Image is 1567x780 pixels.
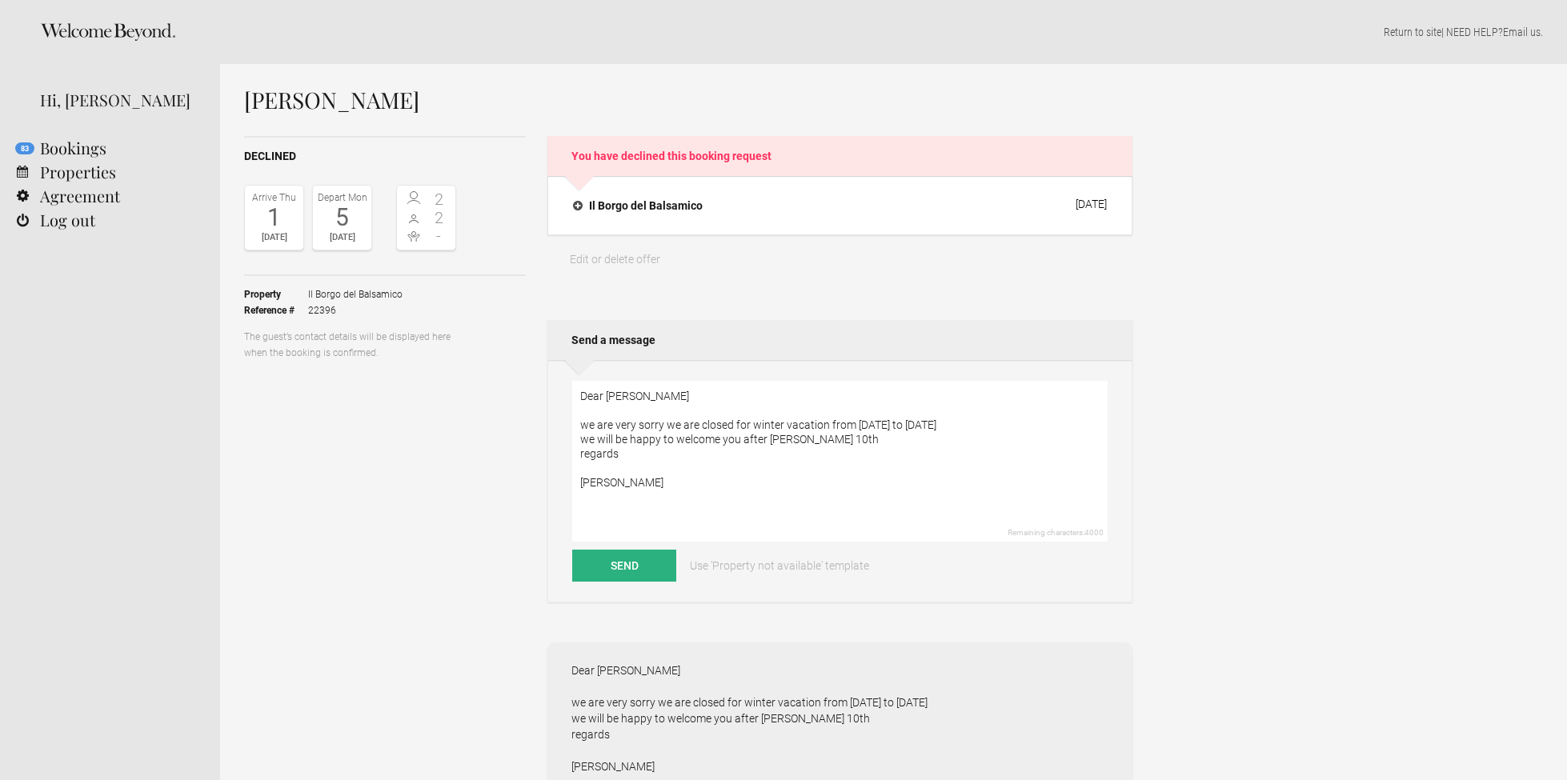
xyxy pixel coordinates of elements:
[427,191,452,207] span: 2
[572,550,676,582] button: Send
[427,228,452,244] span: -
[249,206,299,230] div: 1
[15,142,34,154] flynt-notification-badge: 83
[244,24,1543,40] p: | NEED HELP? .
[308,286,403,302] span: Il Borgo del Balsamico
[249,190,299,206] div: Arrive Thu
[560,189,1120,222] button: Il Borgo del Balsamico [DATE]
[1384,26,1441,38] a: Return to site
[547,136,1132,176] h2: You have declined this booking request
[317,230,367,246] div: [DATE]
[573,198,703,214] h4: Il Borgo del Balsamico
[244,88,1132,112] h1: [PERSON_NAME]
[244,148,526,165] h2: declined
[1076,198,1107,210] div: [DATE]
[427,210,452,226] span: 2
[308,302,403,318] span: 22396
[317,206,367,230] div: 5
[244,302,308,318] strong: Reference #
[244,286,308,302] strong: Property
[679,550,880,582] a: Use 'Property not available' template
[317,190,367,206] div: Depart Mon
[547,243,683,275] a: Edit or delete offer
[244,329,456,361] p: The guest’s contact details will be displayed here when the booking is confirmed.
[547,320,1132,360] h2: Send a message
[249,230,299,246] div: [DATE]
[40,88,196,112] div: Hi, [PERSON_NAME]
[1503,26,1541,38] a: Email us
